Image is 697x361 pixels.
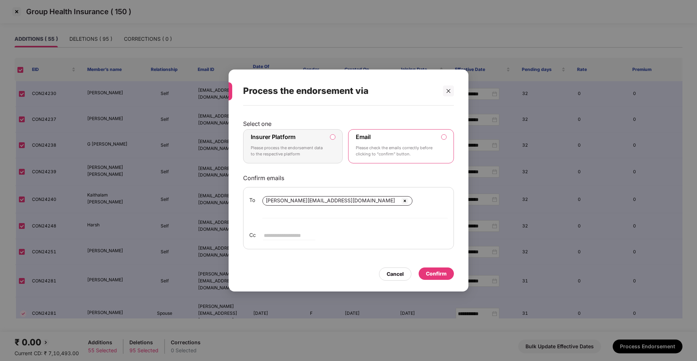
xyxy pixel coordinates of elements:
p: Select one [243,120,454,127]
div: Confirm [426,270,447,278]
img: svg+xml;base64,PHN2ZyBpZD0iQ3Jvc3MtMzJ4MzIiIHhtbG5zPSJodHRwOi8vd3d3LnczLm9yZy8yMDAwL3N2ZyIgd2lkdG... [400,197,409,205]
span: To [249,196,255,204]
div: Cancel [387,270,404,278]
div: Process the endorsement via [243,77,436,105]
span: close [446,88,451,94]
span: Cc [249,231,256,239]
span: [PERSON_NAME][EMAIL_ADDRESS][DOMAIN_NAME] [266,197,395,203]
input: Insurer PlatformPlease process the endorsement data to the respective platform [330,135,335,139]
input: EmailPlease check the emails correctly before clicking to “confirm” button. [442,135,446,139]
p: Please process the endorsement data to the respective platform [251,145,325,158]
label: Insurer Platform [251,133,295,140]
p: Please check the emails correctly before clicking to “confirm” button. [356,145,436,158]
p: Confirm emails [243,174,454,182]
label: Email [356,133,371,140]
